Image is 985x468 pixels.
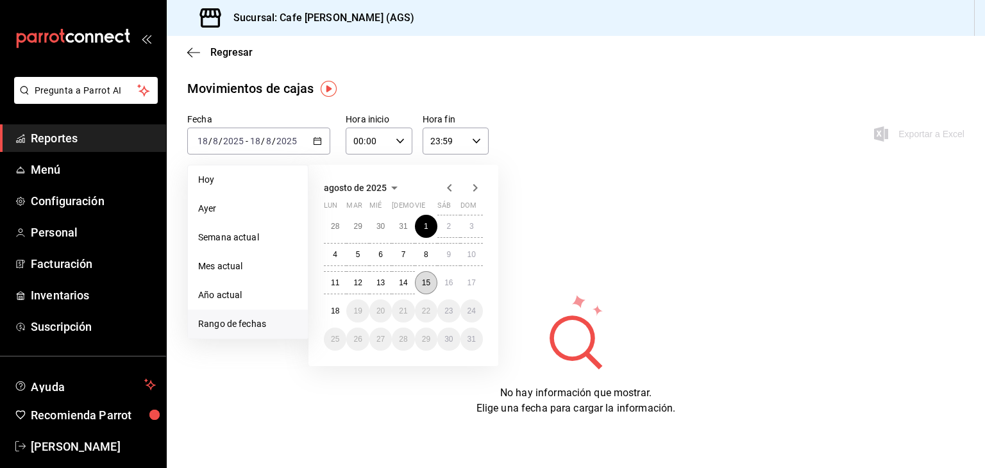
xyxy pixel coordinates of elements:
[14,77,158,104] button: Pregunta a Parrot AI
[399,278,407,287] abbr: 14 de agosto de 2025
[415,299,437,322] button: 22 de agosto de 2025
[141,33,151,44] button: open_drawer_menu
[346,115,412,124] label: Hora inicio
[460,243,483,266] button: 10 de agosto de 2025
[324,215,346,238] button: 28 de julio de 2025
[9,93,158,106] a: Pregunta a Parrot AI
[392,243,414,266] button: 7 de agosto de 2025
[392,299,414,322] button: 21 de agosto de 2025
[187,115,330,124] label: Fecha
[31,438,156,455] span: [PERSON_NAME]
[460,201,476,215] abbr: domingo
[446,250,451,259] abbr: 9 de agosto de 2025
[198,288,298,302] span: Año actual
[378,250,383,259] abbr: 6 de agosto de 2025
[333,250,337,259] abbr: 4 de agosto de 2025
[31,224,156,241] span: Personal
[223,10,414,26] h3: Sucursal: Cafe [PERSON_NAME] (AGS)
[437,328,460,351] button: 30 de agosto de 2025
[31,161,156,178] span: Menú
[469,222,474,231] abbr: 3 de agosto de 2025
[376,306,385,315] abbr: 20 de agosto de 2025
[460,271,483,294] button: 17 de agosto de 2025
[369,215,392,238] button: 30 de julio de 2025
[331,335,339,344] abbr: 25 de agosto de 2025
[437,243,460,266] button: 9 de agosto de 2025
[212,136,219,146] input: --
[437,201,451,215] abbr: sábado
[467,306,476,315] abbr: 24 de agosto de 2025
[437,215,460,238] button: 2 de agosto de 2025
[423,115,489,124] label: Hora fin
[198,260,298,273] span: Mes actual
[35,84,138,97] span: Pregunta a Parrot AI
[369,243,392,266] button: 6 de agosto de 2025
[208,136,212,146] span: /
[210,46,253,58] span: Regresar
[399,222,407,231] abbr: 31 de julio de 2025
[415,243,437,266] button: 8 de agosto de 2025
[321,81,337,97] img: Tooltip marker
[246,136,248,146] span: -
[31,377,139,392] span: Ayuda
[415,215,437,238] button: 1 de agosto de 2025
[31,192,156,210] span: Configuración
[376,222,385,231] abbr: 30 de julio de 2025
[249,136,261,146] input: --
[376,335,385,344] abbr: 27 de agosto de 2025
[31,406,156,424] span: Recomienda Parrot
[31,130,156,147] span: Reportes
[476,387,676,414] span: No hay información que mostrar. Elige una fecha para cargar la información.
[346,201,362,215] abbr: martes
[353,222,362,231] abbr: 29 de julio de 2025
[353,278,362,287] abbr: 12 de agosto de 2025
[31,287,156,304] span: Inventarios
[346,271,369,294] button: 12 de agosto de 2025
[467,278,476,287] abbr: 17 de agosto de 2025
[187,79,314,98] div: Movimientos de cajas
[31,255,156,272] span: Facturación
[392,328,414,351] button: 28 de agosto de 2025
[198,231,298,244] span: Semana actual
[187,46,253,58] button: Regresar
[415,328,437,351] button: 29 de agosto de 2025
[424,222,428,231] abbr: 1 de agosto de 2025
[324,299,346,322] button: 18 de agosto de 2025
[460,299,483,322] button: 24 de agosto de 2025
[324,271,346,294] button: 11 de agosto de 2025
[415,201,425,215] abbr: viernes
[422,335,430,344] abbr: 29 de agosto de 2025
[198,202,298,215] span: Ayer
[324,243,346,266] button: 4 de agosto de 2025
[467,335,476,344] abbr: 31 de agosto de 2025
[353,306,362,315] abbr: 19 de agosto de 2025
[376,278,385,287] abbr: 13 de agosto de 2025
[31,318,156,335] span: Suscripción
[331,306,339,315] abbr: 18 de agosto de 2025
[401,250,406,259] abbr: 7 de agosto de 2025
[392,215,414,238] button: 31 de julio de 2025
[272,136,276,146] span: /
[369,299,392,322] button: 20 de agosto de 2025
[399,306,407,315] abbr: 21 de agosto de 2025
[324,183,387,193] span: agosto de 2025
[369,201,382,215] abbr: miércoles
[460,215,483,238] button: 3 de agosto de 2025
[444,278,453,287] abbr: 16 de agosto de 2025
[265,136,272,146] input: --
[353,335,362,344] abbr: 26 de agosto de 2025
[422,278,430,287] abbr: 15 de agosto de 2025
[392,271,414,294] button: 14 de agosto de 2025
[399,335,407,344] abbr: 28 de agosto de 2025
[467,250,476,259] abbr: 10 de agosto de 2025
[415,271,437,294] button: 15 de agosto de 2025
[444,306,453,315] abbr: 23 de agosto de 2025
[276,136,298,146] input: ----
[346,299,369,322] button: 19 de agosto de 2025
[356,250,360,259] abbr: 5 de agosto de 2025
[198,317,298,331] span: Rango de fechas
[219,136,223,146] span: /
[446,222,451,231] abbr: 2 de agosto de 2025
[346,243,369,266] button: 5 de agosto de 2025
